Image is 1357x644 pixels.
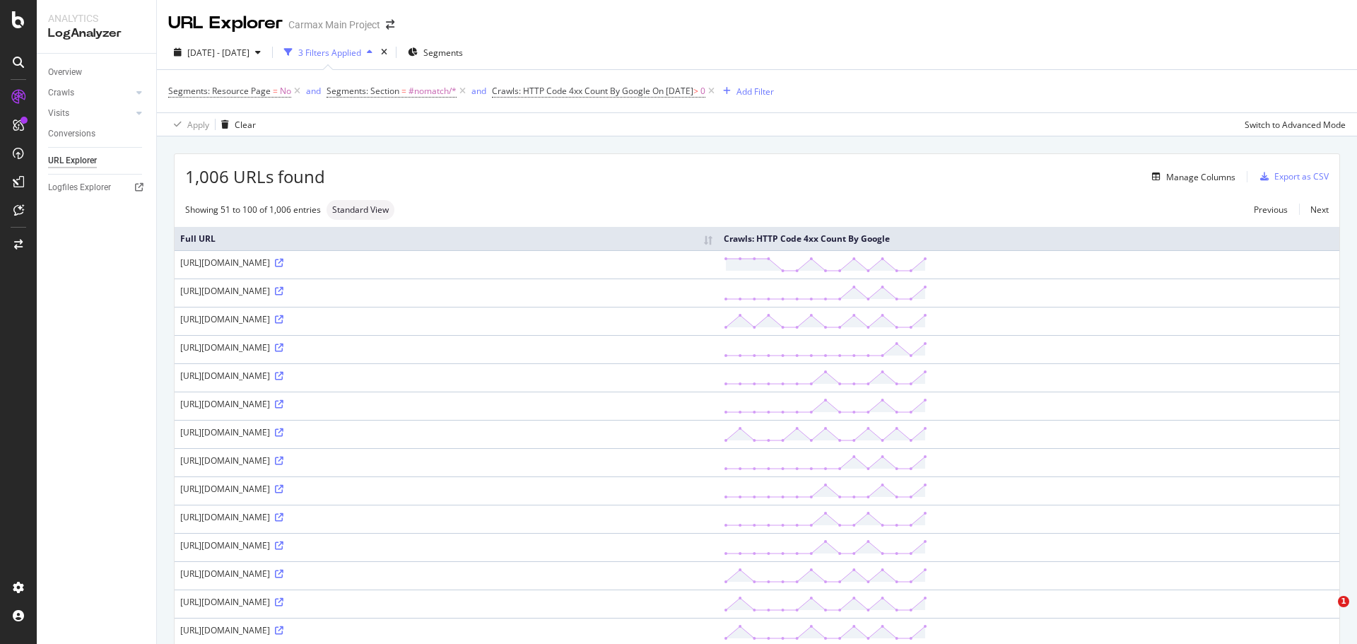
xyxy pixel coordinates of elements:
span: No [280,81,291,101]
button: and [306,84,321,98]
div: Overview [48,65,82,80]
div: [URL][DOMAIN_NAME] [180,426,712,438]
button: Switch to Advanced Mode [1239,113,1346,136]
a: Crawls [48,86,132,100]
a: Visits [48,106,132,121]
div: [URL][DOMAIN_NAME] [180,568,712,580]
button: and [471,84,486,98]
a: Next [1299,199,1329,220]
span: Segments: Resource Page [168,85,271,97]
div: [URL][DOMAIN_NAME] [180,511,712,523]
span: = [273,85,278,97]
th: Full URL: activate to sort column ascending [175,227,718,250]
span: [DATE] - [DATE] [187,47,249,59]
div: URL Explorer [168,11,283,35]
div: [URL][DOMAIN_NAME] [180,624,712,636]
span: Segments [423,47,463,59]
div: [URL][DOMAIN_NAME] [180,285,712,297]
button: Manage Columns [1146,168,1235,185]
div: 3 Filters Applied [298,47,361,59]
div: Export as CSV [1274,170,1329,182]
span: > [693,85,698,97]
iframe: Intercom live chat [1309,596,1343,630]
div: [URL][DOMAIN_NAME] [180,341,712,353]
div: Conversions [48,127,95,141]
div: LogAnalyzer [48,25,145,42]
button: Add Filter [717,83,774,100]
div: [URL][DOMAIN_NAME] [180,539,712,551]
button: Segments [402,41,469,64]
div: Manage Columns [1166,171,1235,183]
div: [URL][DOMAIN_NAME] [180,370,712,382]
div: Apply [187,119,209,131]
div: Switch to Advanced Mode [1245,119,1346,131]
button: 3 Filters Applied [278,41,378,64]
span: Standard View [332,206,389,214]
div: [URL][DOMAIN_NAME] [180,596,712,608]
button: Clear [216,113,256,136]
div: [URL][DOMAIN_NAME] [180,455,712,467]
span: 0 [700,81,705,101]
a: Logfiles Explorer [48,180,146,195]
a: Previous [1243,199,1299,220]
div: Add Filter [736,86,774,98]
th: Crawls: HTTP Code 4xx Count By Google [718,227,1339,250]
div: and [471,85,486,97]
a: Overview [48,65,146,80]
span: #nomatch/* [409,81,457,101]
div: Logfiles Explorer [48,180,111,195]
div: and [306,85,321,97]
span: = [401,85,406,97]
div: Analytics [48,11,145,25]
div: [URL][DOMAIN_NAME] [180,257,712,269]
div: URL Explorer [48,153,97,168]
div: Showing 51 to 100 of 1,006 entries [185,204,321,216]
button: Apply [168,113,209,136]
div: Crawls [48,86,74,100]
button: Export as CSV [1255,165,1329,188]
div: [URL][DOMAIN_NAME] [180,398,712,410]
a: URL Explorer [48,153,146,168]
span: 1 [1338,596,1349,607]
div: [URL][DOMAIN_NAME] [180,313,712,325]
div: arrow-right-arrow-left [386,20,394,30]
div: neutral label [327,200,394,220]
div: Visits [48,106,69,121]
a: Conversions [48,127,146,141]
div: times [378,45,390,59]
span: 1,006 URLs found [185,165,325,189]
div: [URL][DOMAIN_NAME] [180,483,712,495]
div: Carmax Main Project [288,18,380,32]
span: Crawls: HTTP Code 4xx Count By Google [492,85,650,97]
span: Segments: Section [327,85,399,97]
div: Clear [235,119,256,131]
span: On [DATE] [652,85,693,97]
button: [DATE] - [DATE] [168,41,266,64]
